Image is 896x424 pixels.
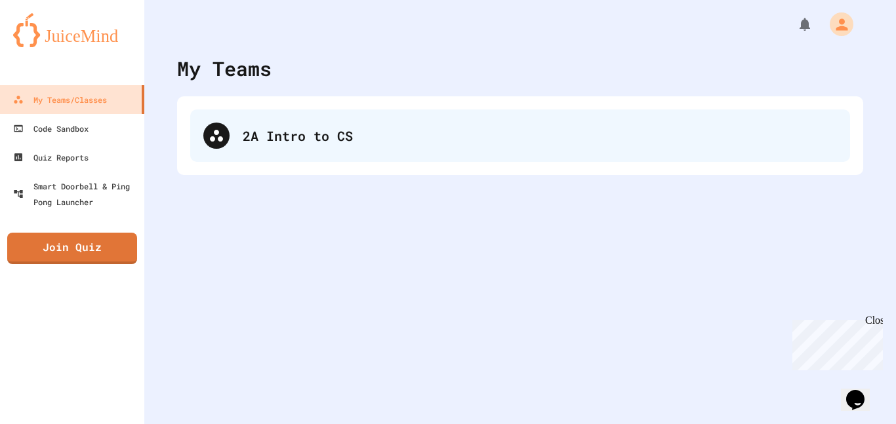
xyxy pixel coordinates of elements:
[13,178,139,210] div: Smart Doorbell & Ping Pong Launcher
[5,5,91,83] div: Chat with us now!Close
[773,13,816,35] div: My Notifications
[13,149,89,165] div: Quiz Reports
[7,233,137,264] a: Join Quiz
[816,9,857,39] div: My Account
[841,372,883,411] iframe: chat widget
[177,54,272,83] div: My Teams
[13,121,89,136] div: Code Sandbox
[243,126,837,145] div: 2A Intro to CS
[190,109,850,162] div: 2A Intro to CS
[787,315,883,370] iframe: chat widget
[13,92,107,107] div: My Teams/Classes
[13,13,131,47] img: logo-orange.svg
